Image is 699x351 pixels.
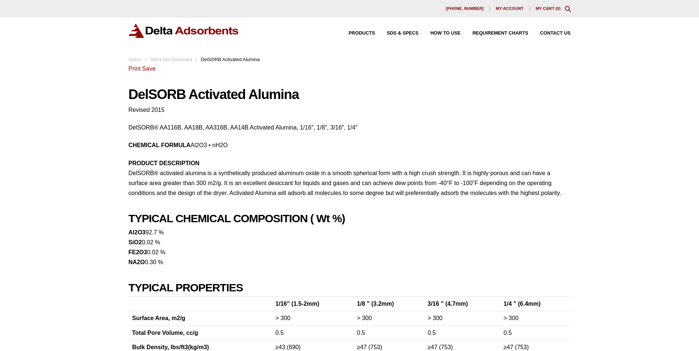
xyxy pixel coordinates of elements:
a: Requirement Charts [461,31,528,36]
a: Products [337,31,375,36]
span: How to Use [430,31,461,36]
span: 0 [557,6,559,11]
span: Contact Us [540,31,571,36]
strong: 1/8 ” (3.2mm) [357,301,394,307]
h1: DelSORB Activated Alumina [129,87,571,102]
strong: NA2O [129,259,145,265]
td: > 300 [424,311,500,326]
strong: 1/16″ (1.5-2mm) [276,301,319,307]
h2: TYPICAL PROPERTIES [129,281,571,294]
p: DelSORB® AA116B, AA18B, AA316B, AA14B Activated Alumina, 1/16″, 1/8″, 3/16″, 1/4″ [129,123,571,132]
strong: Al2O3 [129,229,146,235]
strong: 3/16 ” (4.7mm) [428,301,468,307]
td: 0.5 [424,326,500,340]
td: 0.5 [353,326,424,340]
a: My account [490,6,530,12]
strong: 1/4 ” (6.4mm) [504,301,541,307]
strong: CHEMICAL FORMULA [129,142,191,148]
div: Toggle Modal Content [565,6,571,12]
strong: Surface Area, m2/g [132,315,185,321]
span: [PHONE_NUMBER] [446,7,484,11]
p: Al2O3 • nH2O [129,140,571,150]
span: DelSORB Activated Alumina [201,57,260,62]
strong: Bulk Density, lbs/ft3(kg/m3) [132,344,209,350]
span: Products [349,31,375,36]
a: [PHONE_NUMBER] [440,6,490,12]
td: 0.5 [272,326,353,340]
a: Print [129,65,141,72]
span: : [145,57,147,62]
a: SDS & SPECS [375,31,419,36]
strong: SiO2 [129,239,142,245]
a: How to Use [419,31,461,36]
strong: FE2O3 [129,249,147,255]
td: > 300 [272,311,353,326]
span: : [196,57,197,62]
p: 92.7 % 0.02 % 0.02 % 0.30 % [129,227,571,267]
span: Requirement Charts [472,31,528,36]
a: Specs [129,57,142,62]
td: 0.5 [500,326,571,340]
td: > 300 [500,311,571,326]
a: Save [142,65,155,72]
td: > 300 [353,311,424,326]
span: My account [496,7,524,11]
a: My Cart (0) [536,6,561,11]
strong: Total Pore Volume, cc/g [132,330,198,336]
span: SDS & SPECS [387,31,419,36]
img: Delta Adsorbents [129,24,239,38]
p: DelSORB® activated alumina is a synthetically produced aluminum oxide in a smooth spherical form ... [129,158,571,198]
h2: TYPICAL CHEMICAL COMPOSITION ( Wt %) [129,212,571,225]
p: Revised 2015 [129,105,571,115]
a: Silica Gel Desiccant [150,57,192,62]
a: Contact Us [528,31,571,36]
strong: PRODUCT DESCRIPTION [129,160,200,166]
